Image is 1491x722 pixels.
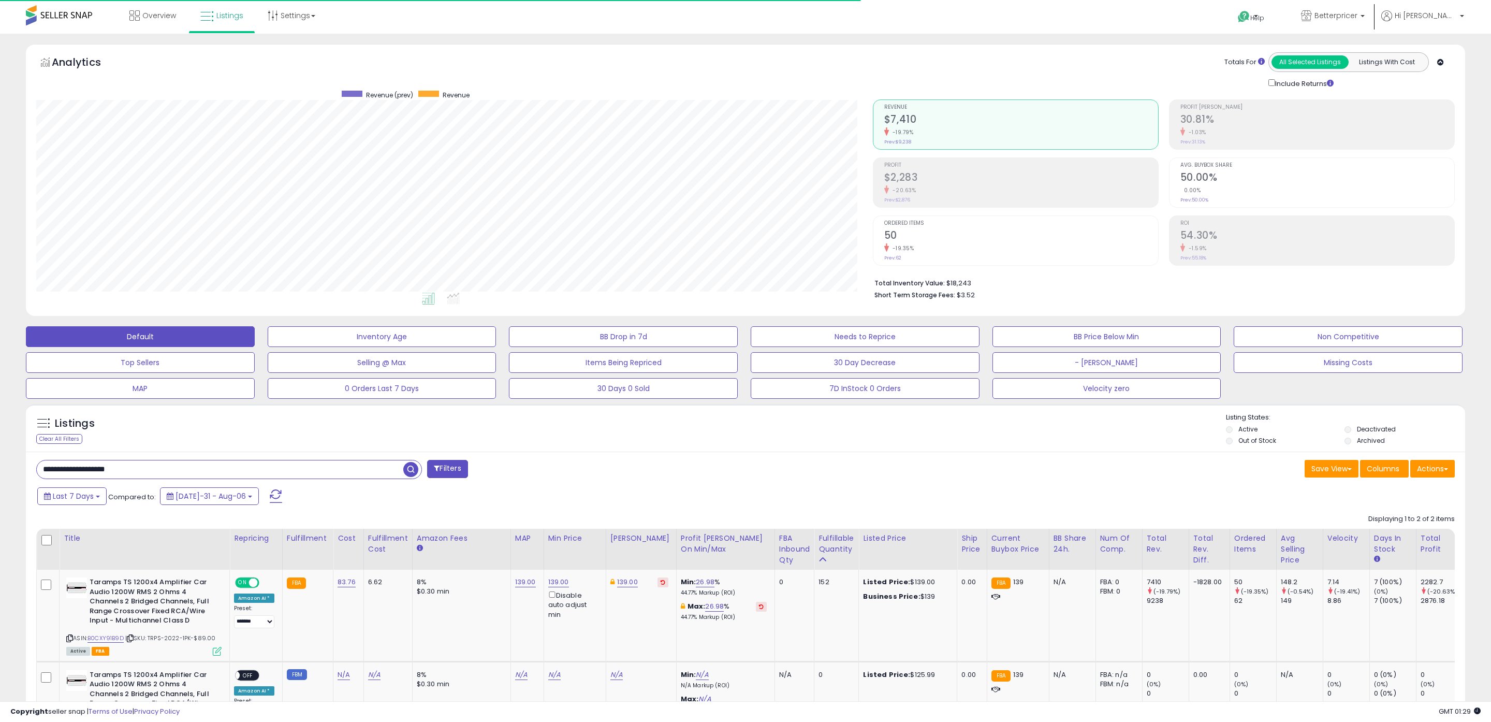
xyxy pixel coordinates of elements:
[1180,163,1454,168] span: Avg. Buybox Share
[1238,425,1258,434] label: Active
[287,533,329,544] div: Fulfillment
[1234,352,1463,373] button: Missing Costs
[108,492,156,502] span: Compared to:
[338,670,350,680] a: N/A
[1238,436,1276,445] label: Out of Stock
[89,706,133,716] a: Terms of Use
[874,291,955,299] b: Short Term Storage Fees:
[889,128,914,136] small: -19.79%
[1374,587,1388,596] small: (0%)
[681,682,767,689] p: N/A Markup (ROI)
[889,186,916,194] small: -20.63%
[338,533,359,544] div: Cost
[515,670,528,680] a: N/A
[1327,533,1365,544] div: Velocity
[1054,670,1088,680] div: N/A
[125,634,216,642] span: | SKU: TRPS-2022-1PK-$89.00
[961,533,982,555] div: Ship Price
[884,229,1158,243] h2: 50
[417,577,503,587] div: 8%
[64,533,225,544] div: Title
[991,577,1011,589] small: FBA
[1241,587,1268,596] small: (-19.35%)
[10,706,48,716] strong: Copyright
[366,91,413,99] span: Revenue (prev)
[957,290,975,300] span: $3.52
[1185,128,1206,136] small: -1.03%
[863,670,949,680] div: $125.99
[1234,326,1463,347] button: Non Competitive
[66,577,87,598] img: 31XIlvyvt-L._SL40_.jpg
[53,491,94,501] span: Last 7 Days
[234,698,274,721] div: Preset:
[417,680,503,689] div: $0.30 min
[1439,706,1481,716] span: 2025-08-15 01:29 GMT
[1281,596,1323,605] div: 149
[417,533,506,544] div: Amazon Fees
[992,378,1221,399] button: Velocity zero
[26,378,255,399] button: MAP
[548,577,569,587] a: 139.00
[1100,533,1138,555] div: Num of Comp.
[610,579,615,585] i: This overrides the store level Dynamic Max Price for this listing
[268,352,496,373] button: Selling @ Max
[240,671,256,680] span: OFF
[1381,10,1464,34] a: Hi [PERSON_NAME]
[1360,460,1409,478] button: Columns
[1180,105,1454,110] span: Profit [PERSON_NAME]
[234,605,274,628] div: Preset:
[681,694,699,704] b: Max:
[1234,670,1276,680] div: 0
[417,544,423,553] small: Amazon Fees.
[610,533,672,544] div: [PERSON_NAME]
[884,105,1158,110] span: Revenue
[681,577,767,597] div: %
[66,670,87,691] img: 31XIlvyvt-L._SL40_.jpg
[1327,670,1369,680] div: 0
[1314,10,1357,21] span: Betterpricer
[1054,533,1091,555] div: BB Share 24h.
[992,352,1221,373] button: - [PERSON_NAME]
[863,670,910,680] b: Listed Price:
[515,533,539,544] div: MAP
[1261,77,1346,89] div: Include Returns
[417,670,503,680] div: 8%
[1147,533,1185,555] div: Total Rev.
[779,577,807,587] div: 0
[884,221,1158,226] span: Ordered Items
[1374,689,1416,698] div: 0 (0%)
[1180,113,1454,127] h2: 30.81%
[610,670,623,680] a: N/A
[1271,55,1349,69] button: All Selected Listings
[1357,425,1396,434] label: Deactivated
[287,669,307,680] small: FBM
[234,594,274,603] div: Amazon AI *
[52,55,121,72] h5: Analytics
[548,589,598,619] div: Disable auto adjust min
[1374,533,1412,555] div: Days In Stock
[863,577,949,587] div: $139.00
[1193,533,1225,566] div: Total Rev. Diff.
[779,533,810,566] div: FBA inbound Qty
[751,326,980,347] button: Needs to Reprice
[1281,577,1323,587] div: 148.2
[287,577,306,589] small: FBA
[1234,533,1272,555] div: Ordered Items
[1147,670,1189,680] div: 0
[509,378,738,399] button: 30 Days 0 Sold
[874,279,945,287] b: Total Inventory Value:
[1374,680,1388,688] small: (0%)
[258,579,274,587] span: OFF
[427,460,467,478] button: Filters
[1234,577,1276,587] div: 50
[1327,577,1369,587] div: 7.14
[55,416,95,431] h5: Listings
[236,579,249,587] span: ON
[759,604,764,609] i: Revert to store-level Max Markup
[884,163,1158,168] span: Profit
[10,707,180,717] div: seller snap | |
[991,533,1045,555] div: Current Buybox Price
[1147,680,1161,688] small: (0%)
[884,113,1158,127] h2: $7,410
[681,533,770,555] div: Profit [PERSON_NAME] on Min/Max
